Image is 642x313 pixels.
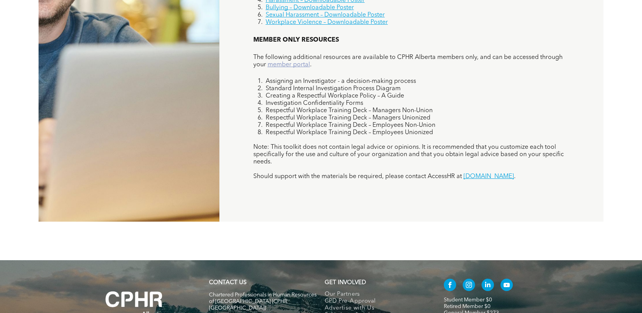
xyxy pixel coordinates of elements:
[325,291,428,298] a: Our Partners
[266,100,363,106] span: Investigation Confidentiality Forms
[253,37,339,43] span: MEMBER ONLY RESOURCES
[209,292,317,311] span: Chartered Professionals in Human Resources of [GEOGRAPHIC_DATA] (CPHR [GEOGRAPHIC_DATA])
[266,115,430,121] span: Respectful Workplace Training Deck – Managers Unionized
[253,173,462,180] span: Should support with the materials be required, please contact AccessHR at
[268,62,310,68] a: member portal
[310,62,312,68] span: .
[266,5,354,11] a: Bullying – Downloadable Poster
[253,54,563,68] span: The following additional resources are available to CPHR Alberta members only, and can be accesse...
[253,144,564,165] span: Note: This toolkit does not contain legal advice or opinions. It is recommended that you customiz...
[266,12,385,18] a: Sexual Harassment – Downloadable Poster
[325,298,428,305] a: CPD Pre-Approval
[444,304,490,309] a: Retired Member $0
[325,305,428,312] a: Advertise with Us
[500,279,513,293] a: youtube
[266,19,388,25] a: Workplace Violence – Downloadable Poster
[266,78,416,84] span: Assigning an Investigator - a decision-making process
[266,93,404,99] span: Creating a Respectful Workplace Policy – A Guide
[514,173,516,180] span: .
[209,280,246,286] a: CONTACT US
[266,122,435,128] span: Respectful Workplace Training Deck – Employees Non-Union
[266,108,433,114] span: Respectful Workplace Training Deck – Managers Non-Union
[463,279,475,293] a: instagram
[266,130,433,136] span: Respectful Workplace Training Deck – Employees Unionized
[463,173,514,180] a: [DOMAIN_NAME]
[266,86,401,92] span: Standard Internal Investigation Process Diagram
[444,297,492,303] a: Student Member $0
[444,279,456,293] a: facebook
[482,279,494,293] a: linkedin
[325,280,366,286] span: GET INVOLVED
